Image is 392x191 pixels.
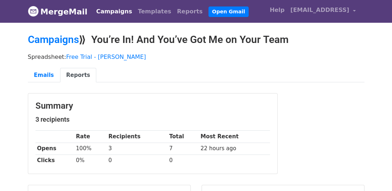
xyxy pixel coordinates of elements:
[28,34,364,46] h2: ⟫ You’re In! And You’ve Got Me on Your Team
[107,131,168,143] th: Recipients
[28,6,39,17] img: MergeMail logo
[28,4,88,19] a: MergeMail
[199,131,270,143] th: Most Recent
[168,143,199,155] td: 7
[74,131,107,143] th: Rate
[168,155,199,166] td: 0
[199,143,270,155] td: 22 hours ago
[208,6,249,17] a: Open Gmail
[168,131,199,143] th: Total
[28,53,364,61] p: Spreadsheet:
[135,4,174,19] a: Templates
[267,3,287,17] a: Help
[174,4,206,19] a: Reports
[290,6,349,14] span: [EMAIL_ADDRESS]
[107,155,168,166] td: 0
[35,143,75,155] th: Opens
[287,3,358,20] a: [EMAIL_ADDRESS]
[60,68,96,83] a: Reports
[28,68,60,83] a: Emails
[107,143,168,155] td: 3
[35,101,270,111] h3: Summary
[74,143,107,155] td: 100%
[74,155,107,166] td: 0%
[28,34,79,45] a: Campaigns
[35,116,270,123] h5: 3 recipients
[93,4,135,19] a: Campaigns
[66,53,146,60] a: Free Trial - [PERSON_NAME]
[35,155,75,166] th: Clicks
